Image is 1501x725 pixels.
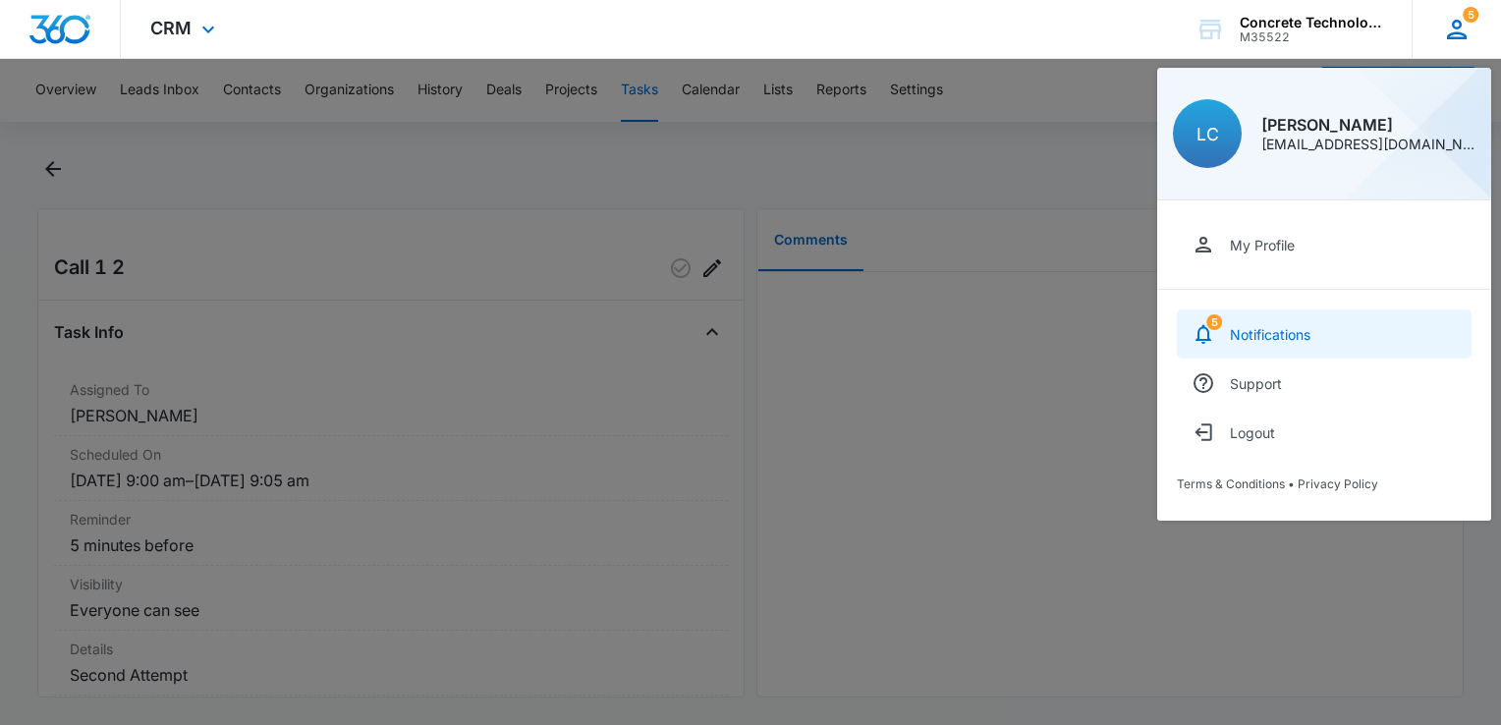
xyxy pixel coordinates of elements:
[1196,124,1219,144] span: LC
[1463,7,1478,23] span: 5
[1177,476,1472,491] div: •
[1206,314,1222,330] span: 5
[1230,326,1310,343] div: Notifications
[1177,309,1472,359] a: notifications countNotifications
[1240,30,1383,44] div: account id
[150,18,192,38] span: CRM
[1463,7,1478,23] div: notifications count
[1230,237,1295,253] div: My Profile
[1177,408,1472,457] button: Logout
[1240,15,1383,30] div: account name
[1177,220,1472,269] a: My Profile
[1230,424,1275,441] div: Logout
[1298,476,1378,491] a: Privacy Policy
[1206,314,1222,330] div: notifications count
[1177,359,1472,408] a: Support
[1261,117,1475,133] div: [PERSON_NAME]
[1261,138,1475,151] div: [EMAIL_ADDRESS][DOMAIN_NAME]
[1177,476,1285,491] a: Terms & Conditions
[1230,375,1282,392] div: Support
